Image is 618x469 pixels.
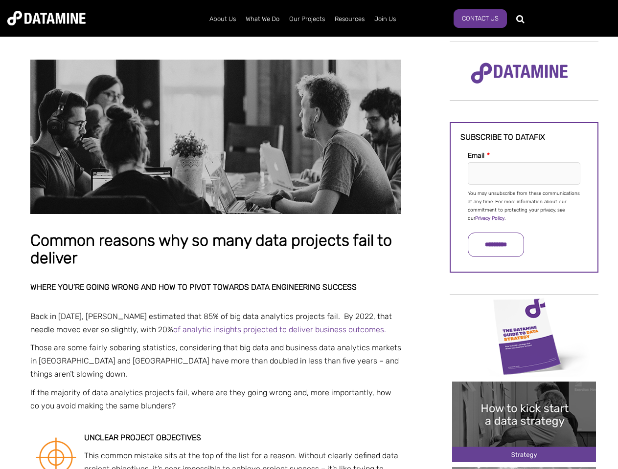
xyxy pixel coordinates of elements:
img: Data Strategy Cover thumbnail [452,296,596,376]
h2: Where you’re going wrong and how to pivot towards data engineering success [30,283,401,292]
a: About Us [205,6,241,32]
h3: Subscribe to datafix [460,133,588,142]
a: Contact Us [454,9,507,28]
a: What We Do [241,6,284,32]
img: 20241212 How to kick start a data strategy-2 [452,382,596,462]
a: Privacy Policy [475,215,504,221]
a: Resources [330,6,369,32]
p: Those are some fairly sobering statistics, considering that big data and business data analytics ... [30,341,401,381]
a: Join Us [369,6,401,32]
h1: Common reasons why so many data projects fail to deliver [30,232,401,267]
img: Datamine Logo No Strapline - Purple [464,56,574,90]
p: If the majority of data analytics projects fail, where are they going wrong and, more importantly... [30,386,401,412]
a: of analytic insights projected to deliver business outcomes. [173,325,386,334]
span: Email [468,151,484,160]
p: You may unsubscribe from these communications at any time. For more information about our commitm... [468,190,580,223]
img: Datamine [7,11,86,25]
strong: Unclear project objectives [84,433,201,442]
img: Common reasons why so many data projects fail to deliver [30,60,401,214]
a: Our Projects [284,6,330,32]
p: Back in [DATE], [PERSON_NAME] estimated that 85% of big data analytics projects fail. By 2022, th... [30,310,401,336]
